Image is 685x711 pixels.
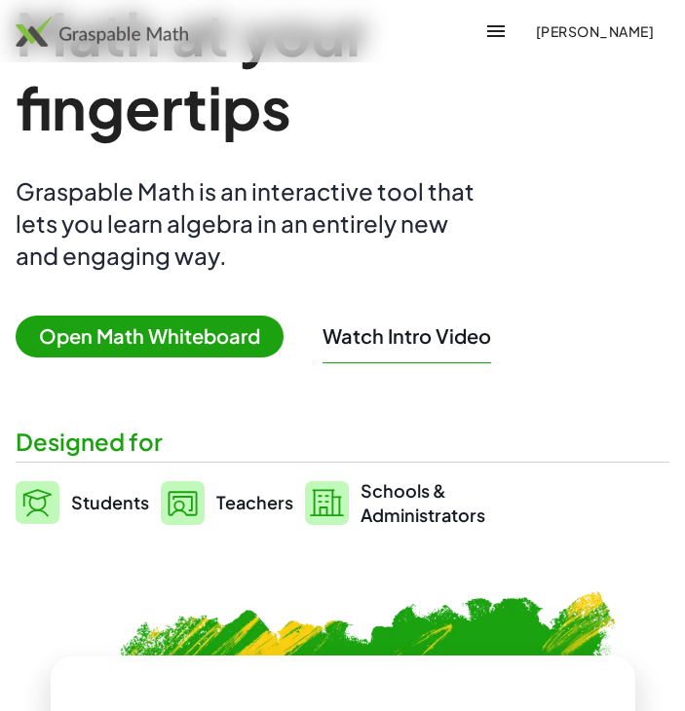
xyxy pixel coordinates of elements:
a: Teachers [161,478,293,527]
div: Designed for [16,426,669,458]
img: svg%3e [161,481,205,525]
span: Students [71,491,149,513]
button: [PERSON_NAME] [519,14,669,49]
span: Schools & Administrators [361,478,485,527]
a: Schools &Administrators [305,478,485,527]
span: Open Math Whiteboard [16,316,284,357]
span: [PERSON_NAME] [535,22,654,40]
a: Open Math Whiteboard [16,327,299,348]
img: svg%3e [305,481,349,525]
div: Graspable Math is an interactive tool that lets you learn algebra in an entirely new and engaging... [16,175,483,272]
span: Teachers [216,491,293,513]
button: Watch Intro Video [323,323,491,349]
img: svg%3e [16,481,59,524]
a: Students [16,478,149,527]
